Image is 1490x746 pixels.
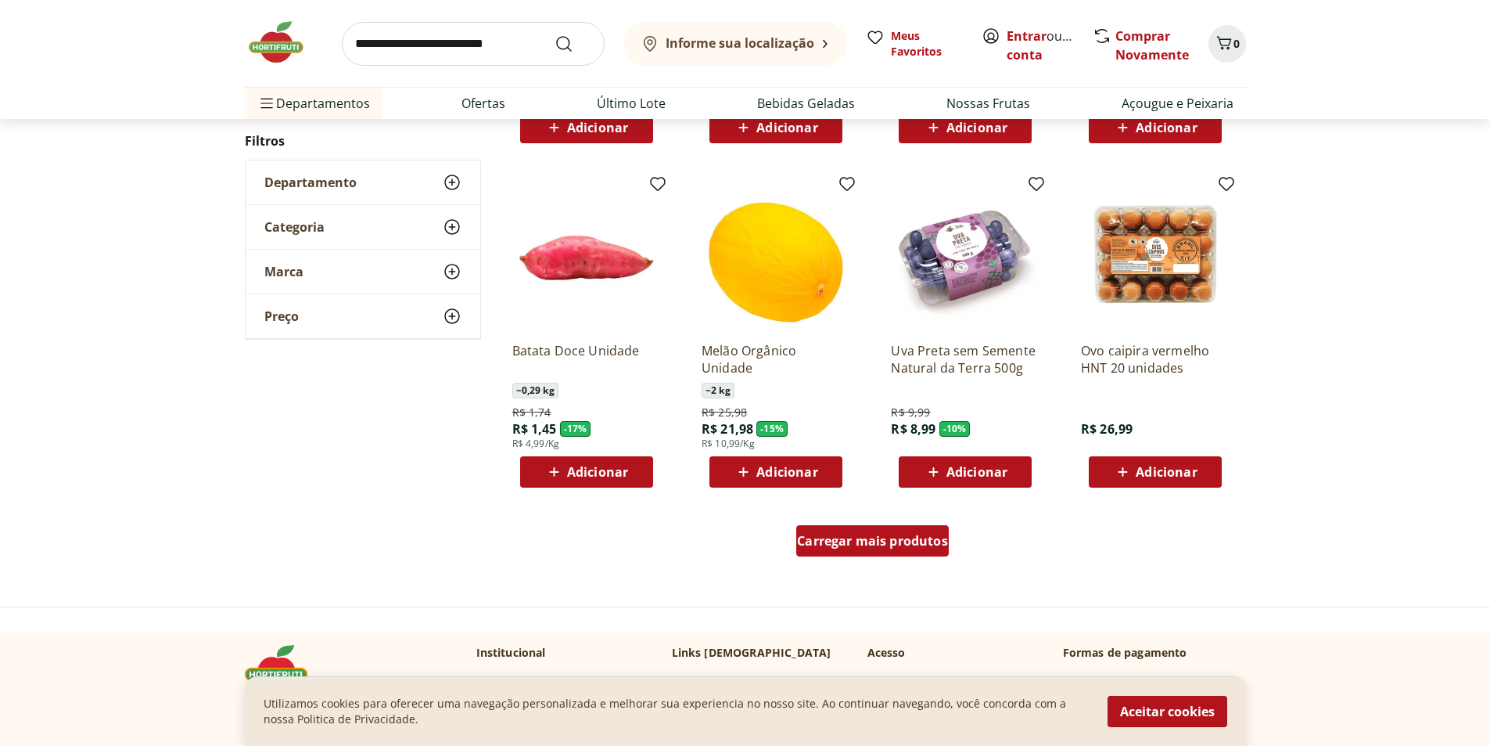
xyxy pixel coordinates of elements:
[264,264,303,279] span: Marca
[1089,112,1222,143] button: Adicionar
[702,420,753,438] span: R$ 21,98
[1108,696,1227,727] button: Aceitar cookies
[1081,181,1230,330] img: Ovo caipira vermelho HNT 20 unidades
[264,219,325,235] span: Categoria
[1007,27,1076,64] span: ou
[891,28,963,59] span: Meus Favoritos
[891,342,1039,377] a: Uva Preta sem Semente Natural da Terra 500g
[756,466,817,478] span: Adicionar
[512,181,661,330] img: Batata Doce Unidade
[476,645,546,661] p: Institucional
[246,160,480,204] button: Departamento
[702,438,755,450] span: R$ 10,99/Kg
[264,696,1089,727] p: Utilizamos cookies para oferecer uma navegação personalizada e melhorar sua experiencia no nosso ...
[1007,27,1047,45] a: Entrar
[702,405,747,420] span: R$ 25,98
[1208,25,1246,63] button: Carrinho
[666,34,814,52] b: Informe sua localização
[891,181,1039,330] img: Uva Preta sem Semente Natural da Terra 500g
[623,22,847,66] button: Informe sua localização
[867,673,896,689] a: Login
[867,645,906,661] p: Acesso
[1115,27,1189,63] a: Comprar Novamente
[1122,94,1233,113] a: Açougue e Peixaria
[1081,420,1133,438] span: R$ 26,99
[520,456,653,488] button: Adicionar
[246,250,480,294] button: Marca
[1136,121,1197,134] span: Adicionar
[560,421,591,437] span: - 17 %
[257,85,370,122] span: Departamentos
[946,121,1007,134] span: Adicionar
[246,294,480,338] button: Preço
[1063,673,1224,689] h3: Receba Ofertas e Promoções!
[512,420,557,438] span: R$ 1,45
[520,112,653,143] button: Adicionar
[264,175,357,190] span: Departamento
[461,94,505,113] a: Ofertas
[245,19,323,66] img: Hortifruti
[899,112,1032,143] button: Adicionar
[866,28,963,59] a: Meus Favoritos
[245,125,481,157] h2: Filtros
[342,22,605,66] input: search
[891,405,930,420] span: R$ 9,99
[757,94,855,113] a: Bebidas Geladas
[702,181,850,330] img: Melão Orgânico Unidade
[555,34,592,53] button: Submit Search
[702,383,734,398] span: ~ 2 kg
[756,121,817,134] span: Adicionar
[702,342,850,377] a: Melão Orgânico Unidade
[1007,27,1093,63] a: Criar conta
[939,421,971,437] span: - 10 %
[946,466,1007,478] span: Adicionar
[512,342,661,377] a: Batata Doce Unidade
[264,308,299,324] span: Preço
[246,205,480,249] button: Categoria
[567,466,628,478] span: Adicionar
[1233,36,1240,51] span: 0
[567,121,628,134] span: Adicionar
[245,645,323,692] img: Hortifruti
[512,405,551,420] span: R$ 1,74
[796,525,949,563] a: Carregar mais produtos
[1063,645,1246,661] p: Formas de pagamento
[512,438,560,450] span: R$ 4,99/Kg
[891,420,935,438] span: R$ 8,99
[709,112,842,143] button: Adicionar
[1136,466,1197,478] span: Adicionar
[512,383,558,398] span: ~ 0,29 kg
[1081,342,1230,377] a: Ovo caipira vermelho HNT 20 unidades
[899,456,1032,488] button: Adicionar
[946,94,1030,113] a: Nossas Frutas
[797,535,948,547] span: Carregar mais produtos
[709,456,842,488] button: Adicionar
[597,94,666,113] a: Último Lote
[756,421,788,437] span: - 15 %
[672,673,740,689] a: Fale conosco
[257,85,276,122] button: Menu
[1089,456,1222,488] button: Adicionar
[672,645,831,661] p: Links [DEMOGRAPHIC_DATA]
[476,673,530,689] a: Sobre nós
